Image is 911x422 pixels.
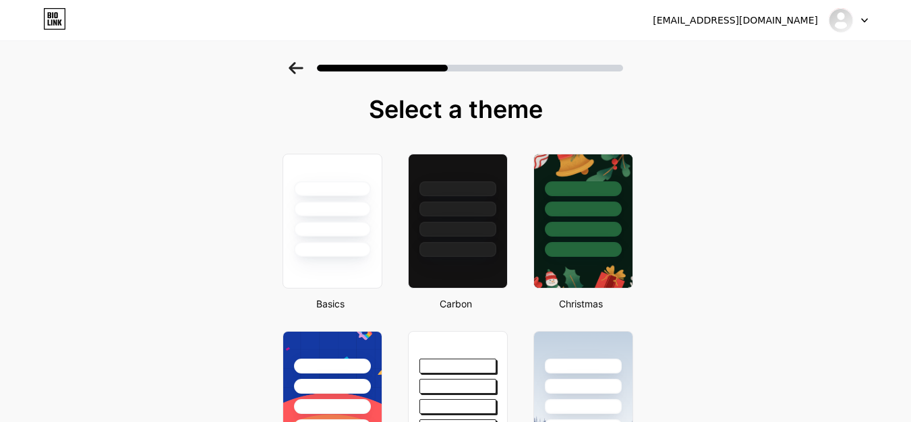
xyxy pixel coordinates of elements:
[278,297,382,311] div: Basics
[404,297,508,311] div: Carbon
[653,13,818,28] div: [EMAIL_ADDRESS][DOMAIN_NAME]
[277,96,635,123] div: Select a theme
[529,297,633,311] div: Christmas
[828,7,854,33] img: homedecor245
